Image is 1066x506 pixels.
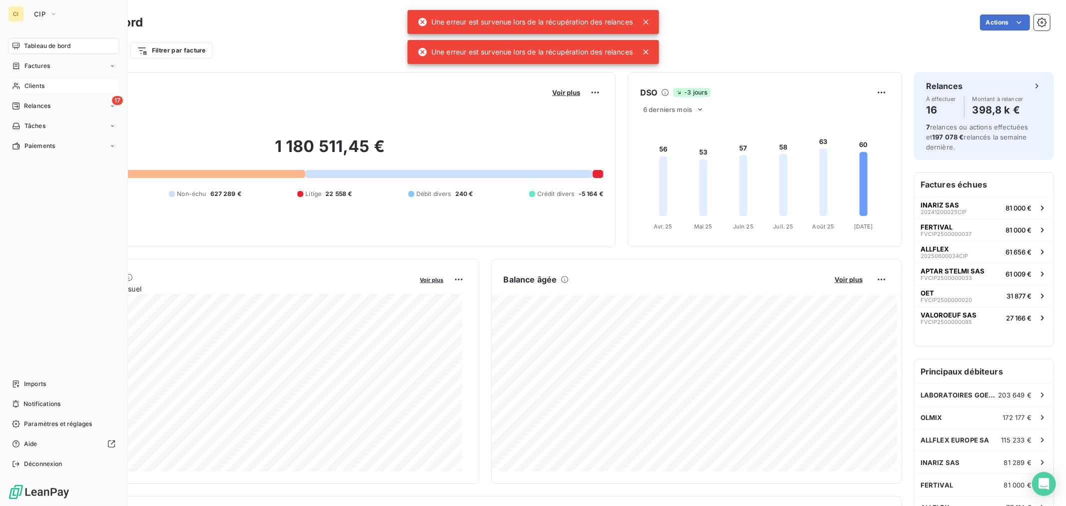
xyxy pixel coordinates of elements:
[733,223,754,230] tspan: Juin 25
[416,189,451,198] span: Débit divers
[552,88,580,96] span: Voir plus
[24,439,37,448] span: Aide
[926,80,963,92] h6: Relances
[854,223,873,230] tspan: [DATE]
[926,123,930,131] span: 7
[579,189,603,198] span: -5 164 €
[921,436,990,444] span: ALLFLEX EUROPE SA
[1006,248,1032,256] span: 61 656 €
[56,136,603,166] h2: 1 180 511,45 €
[921,319,972,325] span: FVCIP2500000085
[980,14,1030,30] button: Actions
[921,275,972,281] span: FVCIP2500000033
[973,96,1024,102] span: Montant à relancer
[915,306,1054,328] button: VALOROEUF SASFVCIP250000008527 166 €
[926,102,956,118] h4: 16
[537,189,575,198] span: Crédit divers
[177,189,206,198] span: Non-échu
[56,283,413,294] span: Chiffre d'affaires mensuel
[23,399,60,408] span: Notifications
[1006,226,1032,234] span: 81 000 €
[130,42,212,58] button: Filtrer par facture
[504,273,557,285] h6: Balance âgée
[643,105,692,113] span: 6 derniers mois
[417,275,447,284] button: Voir plus
[325,189,352,198] span: 22 558 €
[915,359,1054,383] h6: Principaux débiteurs
[1004,481,1032,489] span: 81 000 €
[210,189,241,198] span: 627 289 €
[999,391,1032,399] span: 203 649 €
[1006,204,1032,212] span: 81 000 €
[8,484,70,500] img: Logo LeanPay
[926,96,956,102] span: À effectuer
[24,101,50,110] span: Relances
[8,6,24,22] div: CI
[973,102,1024,118] h4: 398,8 k €
[921,267,985,275] span: APTAR STELMI SAS
[915,172,1054,196] h6: Factures échues
[921,458,960,466] span: INARIZ SAS
[921,253,968,259] span: 20250600034CIP
[921,289,934,297] span: OET
[417,43,633,61] div: Une erreur est survenue lors de la récupération des relances
[24,61,50,70] span: Factures
[915,218,1054,240] button: FERTIVALFVCIP250000003781 000 €
[420,276,444,283] span: Voir plus
[24,141,55,150] span: Paiements
[921,201,959,209] span: INARIZ SAS
[24,379,46,388] span: Imports
[24,419,92,428] span: Paramètres et réglages
[1002,436,1032,444] span: 115 233 €
[1006,314,1032,322] span: 27 166 €
[1007,292,1032,300] span: 31 877 €
[305,189,321,198] span: Litige
[921,231,972,237] span: FVCIP2500000037
[921,297,972,303] span: FVCIP2500000020
[549,88,583,97] button: Voir plus
[654,223,673,230] tspan: Avr. 25
[926,123,1029,151] span: relances ou actions effectuées et relancés la semaine dernière.
[915,262,1054,284] button: APTAR STELMI SASFVCIP250000003361 009 €
[34,10,45,18] span: CIP
[921,391,999,399] span: LABORATOIRES GOEMAR
[1003,413,1032,421] span: 172 177 €
[24,81,44,90] span: Clients
[417,13,633,31] div: Une erreur est survenue lors de la récupération des relances
[1006,270,1032,278] span: 61 009 €
[8,436,119,452] a: Aide
[640,86,657,98] h6: DSO
[694,223,713,230] tspan: Mai 25
[455,189,473,198] span: 240 €
[24,121,45,130] span: Tâches
[921,311,977,319] span: VALOROEUF SAS
[921,413,943,421] span: OLMIX
[835,275,863,283] span: Voir plus
[112,96,123,105] span: 17
[1032,472,1056,496] div: Open Intercom Messenger
[832,275,866,284] button: Voir plus
[24,459,62,468] span: Déconnexion
[921,209,967,215] span: 20241200025CIP
[1004,458,1032,466] span: 81 289 €
[932,133,964,141] span: 197 078 €
[24,41,70,50] span: Tableau de bord
[921,245,949,253] span: ALLFLEX
[915,240,1054,262] button: ALLFLEX20250600034CIP61 656 €
[773,223,793,230] tspan: Juil. 25
[673,88,710,97] span: -3 jours
[915,196,1054,218] button: INARIZ SAS20241200025CIP81 000 €
[921,223,953,231] span: FERTIVAL
[921,481,953,489] span: FERTIVAL
[813,223,835,230] tspan: Août 25
[915,284,1054,306] button: OETFVCIP250000002031 877 €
